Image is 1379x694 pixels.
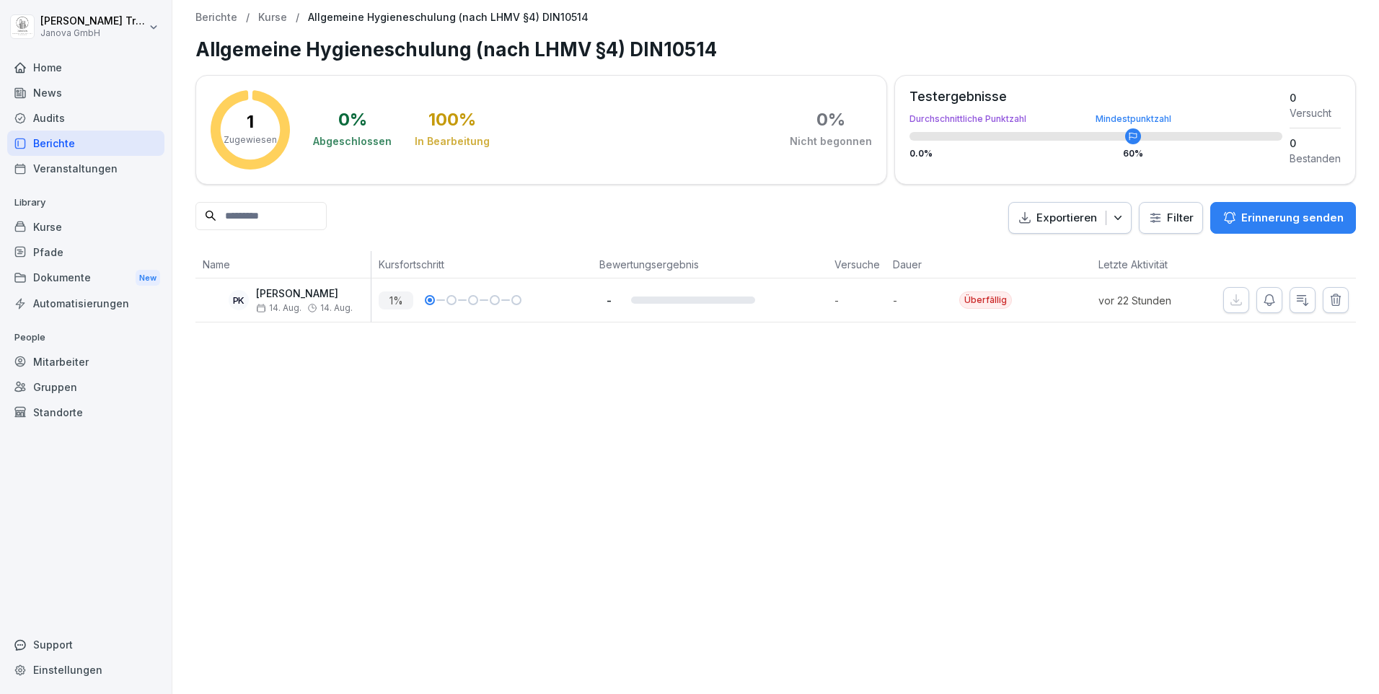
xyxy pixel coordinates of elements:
[40,15,146,27] p: [PERSON_NAME] Trautmann
[7,326,164,349] p: People
[7,191,164,214] p: Library
[246,12,250,24] p: /
[7,214,164,240] a: Kurse
[959,291,1012,309] div: Überfällig
[790,134,872,149] div: Nicht begonnen
[1290,136,1341,151] div: 0
[40,28,146,38] p: Janova GmbH
[313,134,392,149] div: Abgeschlossen
[428,111,476,128] div: 100 %
[7,374,164,400] a: Gruppen
[320,303,353,313] span: 14. Aug.
[1098,257,1194,272] p: Letzte Aktivität
[256,303,301,313] span: 14. Aug.
[1290,151,1341,166] div: Bestanden
[7,400,164,425] a: Standorte
[893,293,959,308] p: -
[7,131,164,156] a: Berichte
[7,349,164,374] a: Mitarbeiter
[1290,90,1341,105] div: 0
[909,115,1282,123] div: Durchschnittliche Punktzahl
[1096,115,1171,123] div: Mindestpunktzahl
[258,12,287,24] a: Kurse
[7,291,164,316] a: Automatisierungen
[247,113,254,131] p: 1
[7,80,164,105] a: News
[599,294,620,307] p: -
[1290,105,1341,120] div: Versucht
[7,265,164,291] a: DokumenteNew
[7,265,164,291] div: Dokumente
[1123,149,1143,158] div: 60 %
[338,111,367,128] div: 0 %
[256,288,353,300] p: [PERSON_NAME]
[834,293,886,308] p: -
[7,55,164,80] a: Home
[1140,203,1202,234] button: Filter
[1210,202,1356,234] button: Erinnerung senden
[909,90,1282,103] div: Testergebnisse
[1148,211,1194,225] div: Filter
[1008,202,1132,234] button: Exportieren
[893,257,952,272] p: Dauer
[1036,210,1097,227] p: Exportieren
[7,156,164,181] a: Veranstaltungen
[7,657,164,682] a: Einstellungen
[415,134,490,149] div: In Bearbeitung
[909,149,1282,158] div: 0.0 %
[834,257,878,272] p: Versuche
[816,111,845,128] div: 0 %
[599,257,820,272] p: Bewertungsergebnis
[7,105,164,131] a: Audits
[1098,293,1202,308] p: vor 22 Stunden
[379,257,585,272] p: Kursfortschritt
[7,240,164,265] a: Pfade
[7,632,164,657] div: Support
[195,12,237,24] a: Berichte
[224,133,277,146] p: Zugewiesen
[195,35,1356,63] h1: Allgemeine Hygieneschulung (nach LHMV §4) DIN10514
[136,270,160,286] div: New
[229,290,249,310] div: PK
[379,291,413,309] p: 1 %
[203,257,364,272] p: Name
[296,12,299,24] p: /
[308,12,589,24] p: Allgemeine Hygieneschulung (nach LHMV §4) DIN10514
[1241,210,1344,226] p: Erinnerung senden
